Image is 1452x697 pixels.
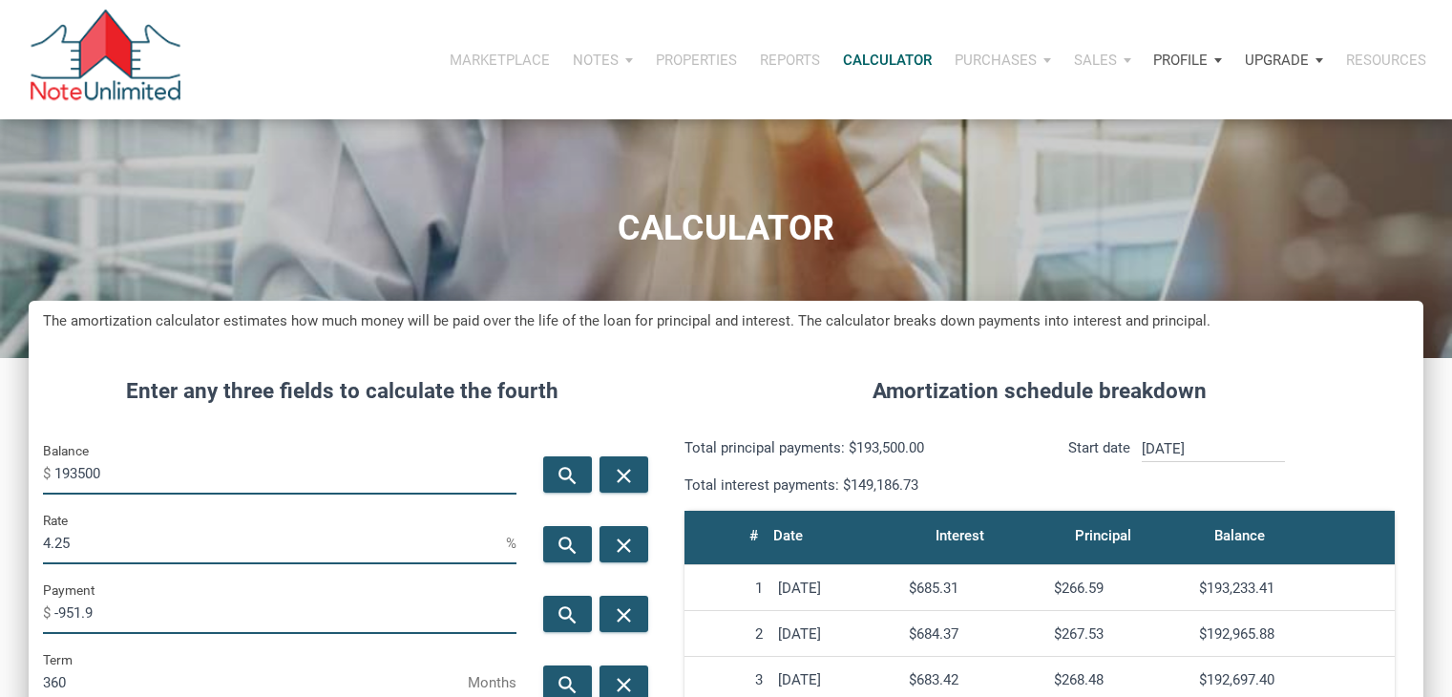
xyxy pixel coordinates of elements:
i: close [613,673,636,697]
div: # [749,522,758,549]
p: Start date [1068,436,1130,496]
input: Balance [54,452,516,495]
div: $684.37 [909,625,1039,643]
input: Rate [43,521,506,564]
i: search [557,464,579,488]
div: $268.48 [1054,671,1184,688]
button: search [543,456,592,493]
button: Profile [1142,32,1233,89]
button: Reports [748,32,831,89]
a: Calculator [831,32,943,89]
button: Resources [1335,32,1438,89]
div: $267.53 [1054,625,1184,643]
div: $193,233.41 [1199,580,1387,597]
div: $685.31 [909,580,1039,597]
i: close [613,464,636,488]
div: $192,697.40 [1199,671,1387,688]
div: [DATE] [778,625,894,643]
i: search [557,603,579,627]
p: Calculator [843,52,932,69]
button: close [600,596,648,632]
div: $192,965.88 [1199,625,1387,643]
h4: Enter any three fields to calculate the fourth [43,375,642,408]
p: Upgrade [1245,52,1309,69]
button: close [600,456,648,493]
div: [DATE] [778,671,894,688]
input: Payment [54,591,516,634]
label: Term [43,648,73,671]
p: Properties [656,52,737,69]
img: NoteUnlimited [29,10,182,110]
div: 3 [692,671,763,688]
button: Marketplace [438,32,561,89]
h1: CALCULATOR [14,209,1438,248]
button: close [600,526,648,562]
p: Total interest payments: $149,186.73 [684,474,1025,496]
p: Resources [1346,52,1426,69]
label: Rate [43,509,68,532]
i: close [613,603,636,627]
div: Date [773,522,803,549]
div: Balance [1214,522,1265,549]
span: $ [43,598,54,628]
p: Profile [1153,52,1208,69]
button: search [543,526,592,562]
button: Upgrade [1233,32,1335,89]
p: Total principal payments: $193,500.00 [684,436,1025,459]
i: search [557,534,579,558]
div: [DATE] [778,580,894,597]
div: $266.59 [1054,580,1184,597]
label: Payment [43,579,95,602]
h5: The amortization calculator estimates how much money will be paid over the life of the loan for p... [43,310,1409,332]
i: search [557,673,579,697]
button: search [543,596,592,632]
div: 1 [692,580,763,597]
p: Marketplace [450,52,550,69]
div: Interest [936,522,984,549]
p: Reports [760,52,820,69]
span: % [506,528,516,559]
h4: Amortization schedule breakdown [670,375,1409,408]
i: close [613,534,636,558]
div: Principal [1075,522,1131,549]
button: Properties [644,32,748,89]
label: Balance [43,439,89,462]
div: $683.42 [909,671,1039,688]
div: 2 [692,625,763,643]
span: $ [43,458,54,489]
